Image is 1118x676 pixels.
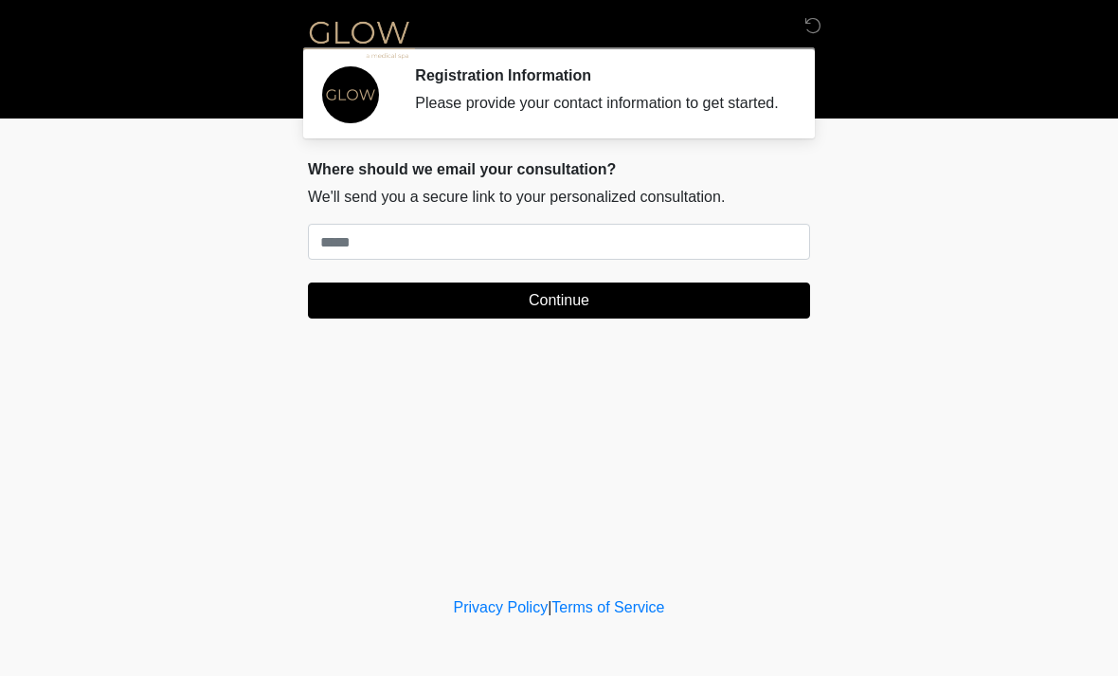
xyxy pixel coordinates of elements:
[415,92,782,115] div: Please provide your contact information to get started.
[322,66,379,123] img: Agent Avatar
[308,160,810,178] h2: Where should we email your consultation?
[548,599,551,615] a: |
[551,599,664,615] a: Terms of Service
[289,14,429,63] img: Glow Medical Spa Logo
[308,186,810,209] p: We'll send you a secure link to your personalized consultation.
[308,283,810,319] button: Continue
[454,599,549,615] a: Privacy Policy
